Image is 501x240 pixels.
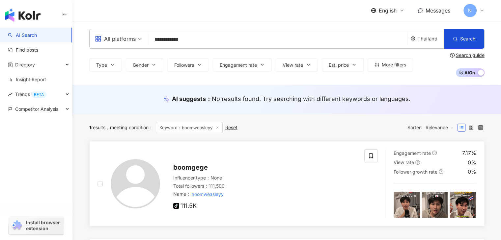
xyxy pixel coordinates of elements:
button: Search [444,29,484,49]
button: Engagement rate [213,58,272,71]
span: meeting condition ： [105,125,153,130]
button: Gender [126,58,163,71]
span: question-circle [415,160,420,165]
button: More filters [368,58,413,71]
span: boomgege [173,163,208,171]
mark: boomweasleyy [191,190,225,198]
button: Followers [167,58,209,71]
div: 7.17% [462,149,476,156]
span: English [379,7,397,14]
span: Est. price [329,62,349,68]
img: post-image [450,192,476,218]
span: Keyword：boomweasleyy [156,122,223,133]
span: Followers [174,62,194,68]
a: KOL AvatarboomgegeInfluencer type：NoneTotal followers：111,500Name：boomweasleyy111.5KEngagement ra... [89,141,485,226]
span: View rate [283,62,303,68]
img: post-image [394,192,420,218]
img: post-image [422,192,448,218]
div: 0% [468,168,476,175]
img: KOL Avatar [111,159,160,208]
span: question-circle [450,53,455,58]
span: Type [96,62,107,68]
span: More filters [382,62,406,67]
div: Sorter: [407,122,458,133]
a: Find posts [8,47,38,53]
span: View rate [394,159,414,165]
span: 1 [89,125,91,130]
div: All platforms [95,34,136,44]
div: Influencer type ： None [173,175,357,181]
span: Search [460,36,475,41]
a: chrome extensionInstall browser extension [9,217,64,234]
span: Trends [15,87,46,102]
div: Total followers ： 111,500 [173,183,357,189]
span: Gender [133,62,149,68]
span: Relevance [426,122,454,133]
button: Type [89,58,122,71]
span: rise [8,92,13,97]
div: results [89,125,105,130]
span: N [468,7,472,14]
span: question-circle [439,169,443,174]
div: AI suggests ： [172,95,410,103]
span: Engagement rate [220,62,257,68]
span: Engagement rate [394,150,431,156]
span: Directory [15,57,35,72]
img: logo [5,9,41,22]
a: searchAI Search [8,32,37,38]
button: Est. price [322,58,364,71]
span: question-circle [432,151,437,155]
a: Insight Report [8,76,46,83]
img: chrome extension [11,220,23,231]
div: Search guide [456,53,485,58]
span: Follower growth rate [394,169,437,175]
span: appstore [95,36,101,42]
div: Thailand [417,36,444,41]
span: environment [410,36,415,41]
div: Reset [225,125,237,130]
div: 0% [468,159,476,166]
span: Name ： [173,190,225,198]
span: Install browser extension [26,220,62,231]
span: Competitor Analysis [15,102,58,116]
span: No results found. Try searching with different keywords or languages. [212,95,410,102]
button: View rate [276,58,318,71]
span: 111.5K [173,203,197,209]
div: BETA [31,91,46,98]
span: Messages [426,7,450,14]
